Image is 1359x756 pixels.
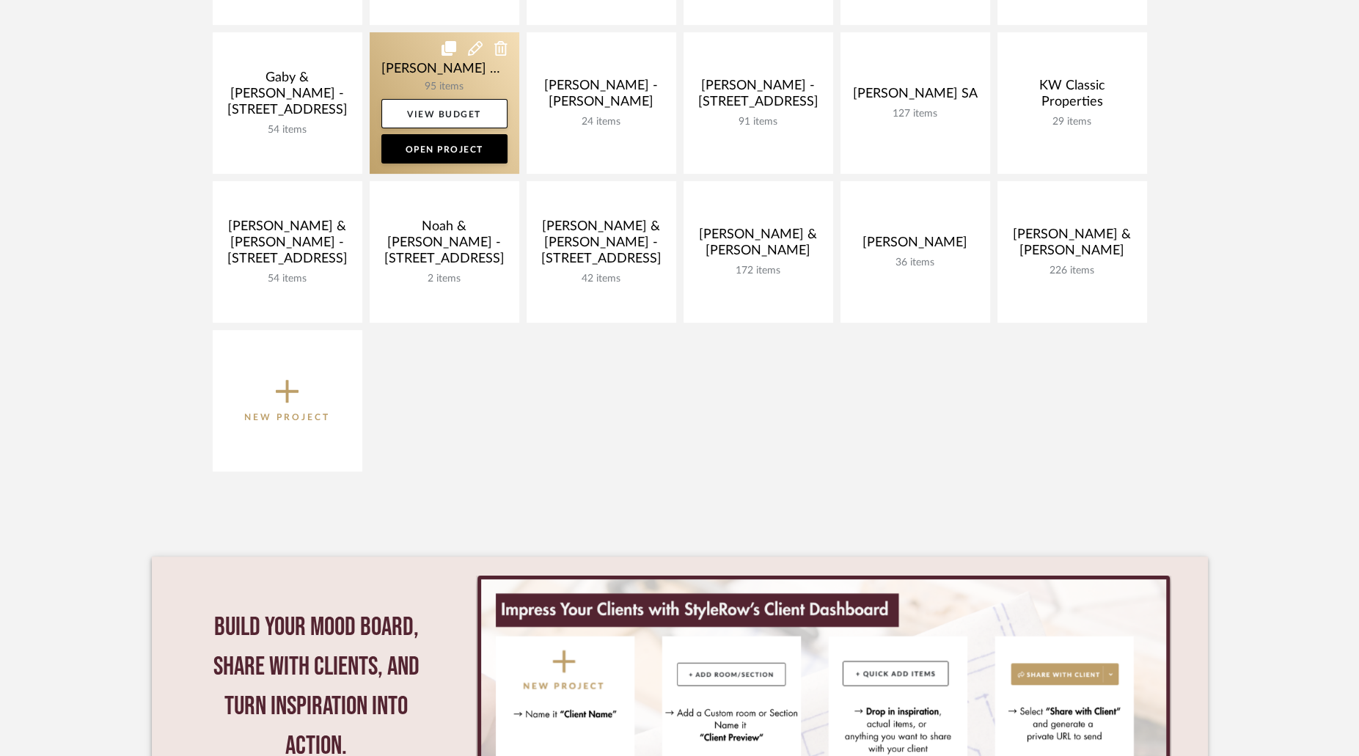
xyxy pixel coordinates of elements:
[224,273,351,285] div: 54 items
[852,86,978,108] div: [PERSON_NAME] SA
[244,410,330,425] p: New Project
[852,108,978,120] div: 127 items
[1009,227,1135,265] div: [PERSON_NAME] & [PERSON_NAME]
[224,124,351,136] div: 54 items
[381,99,508,128] a: View Budget
[538,78,664,116] div: [PERSON_NAME] - [PERSON_NAME]
[224,219,351,273] div: [PERSON_NAME] & [PERSON_NAME] - [STREET_ADDRESS]
[852,235,978,257] div: [PERSON_NAME]
[695,78,821,116] div: [PERSON_NAME] - [STREET_ADDRESS]
[381,219,508,273] div: Noah & [PERSON_NAME] - [STREET_ADDRESS]
[538,219,664,273] div: [PERSON_NAME] & [PERSON_NAME] - [STREET_ADDRESS]
[695,265,821,277] div: 172 items
[1009,116,1135,128] div: 29 items
[213,330,362,471] button: New Project
[538,116,664,128] div: 24 items
[224,70,351,124] div: Gaby & [PERSON_NAME] -[STREET_ADDRESS]
[381,134,508,164] a: Open Project
[852,257,978,269] div: 36 items
[538,273,664,285] div: 42 items
[1009,78,1135,116] div: KW Classic Properties
[695,116,821,128] div: 91 items
[1009,265,1135,277] div: 226 items
[381,273,508,285] div: 2 items
[695,227,821,265] div: [PERSON_NAME] & [PERSON_NAME]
